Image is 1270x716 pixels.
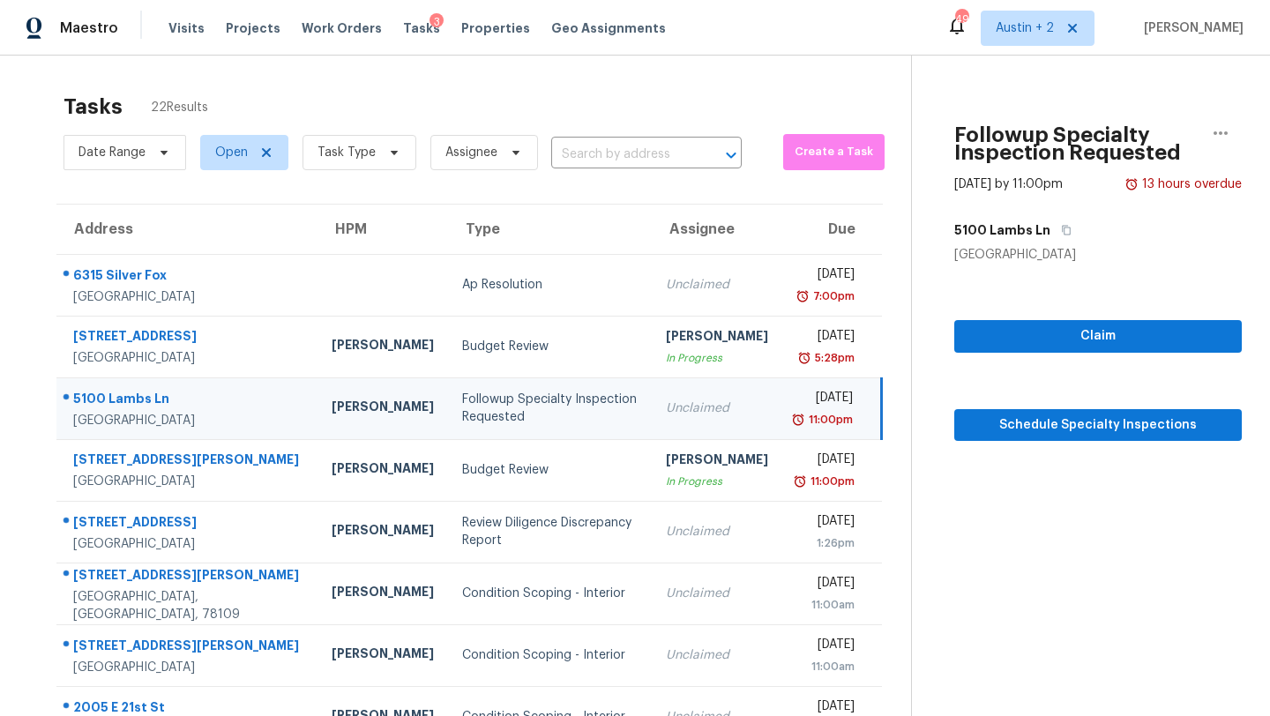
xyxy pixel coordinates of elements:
[78,144,146,161] span: Date Range
[302,19,382,37] span: Work Orders
[462,646,638,664] div: Condition Scoping - Interior
[1137,19,1244,37] span: [PERSON_NAME]
[462,514,638,549] div: Review Diligence Discrepancy Report
[551,19,666,37] span: Geo Assignments
[954,409,1242,442] button: Schedule Specialty Inspections
[793,473,807,490] img: Overdue Alarm Icon
[797,349,811,367] img: Overdue Alarm Icon
[168,19,205,37] span: Visits
[782,205,881,254] th: Due
[151,99,208,116] span: 22 Results
[652,205,782,254] th: Assignee
[796,658,854,675] div: 11:00am
[955,11,967,28] div: 49
[796,574,854,596] div: [DATE]
[810,287,855,305] div: 7:00pm
[73,637,303,659] div: [STREET_ADDRESS][PERSON_NAME]
[332,398,434,420] div: [PERSON_NAME]
[666,451,768,473] div: [PERSON_NAME]
[332,583,434,605] div: [PERSON_NAME]
[954,221,1050,239] h5: 5100 Lambs Ln
[215,144,248,161] span: Open
[666,399,768,417] div: Unclaimed
[954,175,1063,193] div: [DATE] by 11:00pm
[811,349,855,367] div: 5:28pm
[73,327,303,349] div: [STREET_ADDRESS]
[954,126,1199,161] h2: Followup Specialty Inspection Requested
[73,535,303,553] div: [GEOGRAPHIC_DATA]
[73,266,303,288] div: 6315 Silver Fox
[805,411,853,429] div: 11:00pm
[796,451,854,473] div: [DATE]
[73,288,303,306] div: [GEOGRAPHIC_DATA]
[73,513,303,535] div: [STREET_ADDRESS]
[462,338,638,355] div: Budget Review
[73,588,303,623] div: [GEOGRAPHIC_DATA], [GEOGRAPHIC_DATA], 78109
[551,141,692,168] input: Search by address
[332,336,434,358] div: [PERSON_NAME]
[73,659,303,676] div: [GEOGRAPHIC_DATA]
[796,265,854,287] div: [DATE]
[1139,175,1242,193] div: 13 hours overdue
[461,19,530,37] span: Properties
[1124,175,1139,193] img: Overdue Alarm Icon
[462,391,638,426] div: Followup Specialty Inspection Requested
[666,585,768,602] div: Unclaimed
[666,276,768,294] div: Unclaimed
[73,451,303,473] div: [STREET_ADDRESS][PERSON_NAME]
[317,205,448,254] th: HPM
[1050,214,1074,246] button: Copy Address
[954,246,1242,264] div: [GEOGRAPHIC_DATA]
[968,414,1228,436] span: Schedule Specialty Inspections
[666,473,768,490] div: In Progress
[226,19,280,37] span: Projects
[63,98,123,116] h2: Tasks
[796,327,854,349] div: [DATE]
[448,205,652,254] th: Type
[317,144,376,161] span: Task Type
[954,320,1242,353] button: Claim
[796,389,853,411] div: [DATE]
[56,205,317,254] th: Address
[783,134,885,170] button: Create a Task
[73,349,303,367] div: [GEOGRAPHIC_DATA]
[796,534,854,552] div: 1:26pm
[462,461,638,479] div: Budget Review
[462,585,638,602] div: Condition Scoping - Interior
[666,349,768,367] div: In Progress
[73,390,303,412] div: 5100 Lambs Ln
[332,645,434,667] div: [PERSON_NAME]
[796,512,854,534] div: [DATE]
[792,142,876,162] span: Create a Task
[73,473,303,490] div: [GEOGRAPHIC_DATA]
[332,521,434,543] div: [PERSON_NAME]
[60,19,118,37] span: Maestro
[666,327,768,349] div: [PERSON_NAME]
[403,22,440,34] span: Tasks
[791,411,805,429] img: Overdue Alarm Icon
[796,636,854,658] div: [DATE]
[73,566,303,588] div: [STREET_ADDRESS][PERSON_NAME]
[796,287,810,305] img: Overdue Alarm Icon
[666,523,768,541] div: Unclaimed
[430,13,444,31] div: 3
[445,144,497,161] span: Assignee
[996,19,1054,37] span: Austin + 2
[719,143,743,168] button: Open
[73,412,303,429] div: [GEOGRAPHIC_DATA]
[807,473,855,490] div: 11:00pm
[666,646,768,664] div: Unclaimed
[968,325,1228,347] span: Claim
[332,459,434,481] div: [PERSON_NAME]
[796,596,854,614] div: 11:00am
[462,276,638,294] div: Ap Resolution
